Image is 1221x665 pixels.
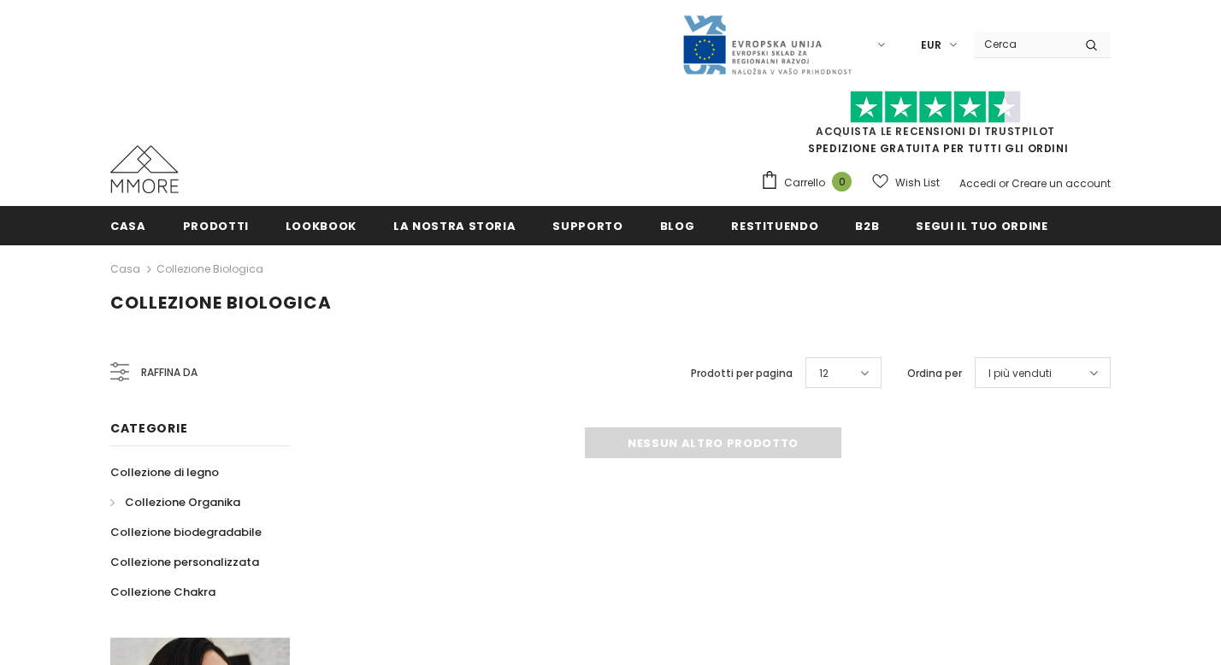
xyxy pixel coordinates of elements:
[552,218,622,234] span: supporto
[183,206,249,244] a: Prodotti
[907,365,962,382] label: Ordina per
[110,457,219,487] a: Collezione di legno
[760,98,1111,156] span: SPEDIZIONE GRATUITA PER TUTTI GLI ORDINI
[691,365,793,382] label: Prodotti per pagina
[974,32,1072,56] input: Search Site
[731,218,818,234] span: Restituendo
[660,206,695,244] a: Blog
[110,464,219,480] span: Collezione di legno
[110,517,262,547] a: Collezione biodegradabile
[959,176,996,191] a: Accedi
[183,218,249,234] span: Prodotti
[141,363,198,382] span: Raffina da
[110,218,146,234] span: Casa
[895,174,940,191] span: Wish List
[110,291,332,315] span: Collezione biologica
[286,218,357,234] span: Lookbook
[125,494,240,510] span: Collezione Organika
[110,259,140,280] a: Casa
[552,206,622,244] a: supporto
[110,145,179,193] img: Casi MMORE
[110,577,215,607] a: Collezione Chakra
[393,218,516,234] span: La nostra storia
[110,487,240,517] a: Collezione Organika
[832,172,852,191] span: 0
[916,206,1047,244] a: Segui il tuo ordine
[393,206,516,244] a: La nostra storia
[681,37,852,51] a: Javni Razpis
[816,124,1055,138] a: Acquista le recensioni di TrustPilot
[731,206,818,244] a: Restituendo
[819,365,829,382] span: 12
[110,206,146,244] a: Casa
[784,174,825,191] span: Carrello
[110,420,187,437] span: Categorie
[855,206,879,244] a: B2B
[855,218,879,234] span: B2B
[760,170,860,196] a: Carrello 0
[110,554,259,570] span: Collezione personalizzata
[156,262,263,276] a: Collezione biologica
[916,218,1047,234] span: Segui il tuo ordine
[1012,176,1111,191] a: Creare un account
[999,176,1009,191] span: or
[872,168,940,197] a: Wish List
[286,206,357,244] a: Lookbook
[681,14,852,76] img: Javni Razpis
[921,37,941,54] span: EUR
[110,524,262,540] span: Collezione biodegradabile
[660,218,695,234] span: Blog
[110,584,215,600] span: Collezione Chakra
[988,365,1052,382] span: I più venduti
[850,91,1021,124] img: Fidati di Pilot Stars
[110,547,259,577] a: Collezione personalizzata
